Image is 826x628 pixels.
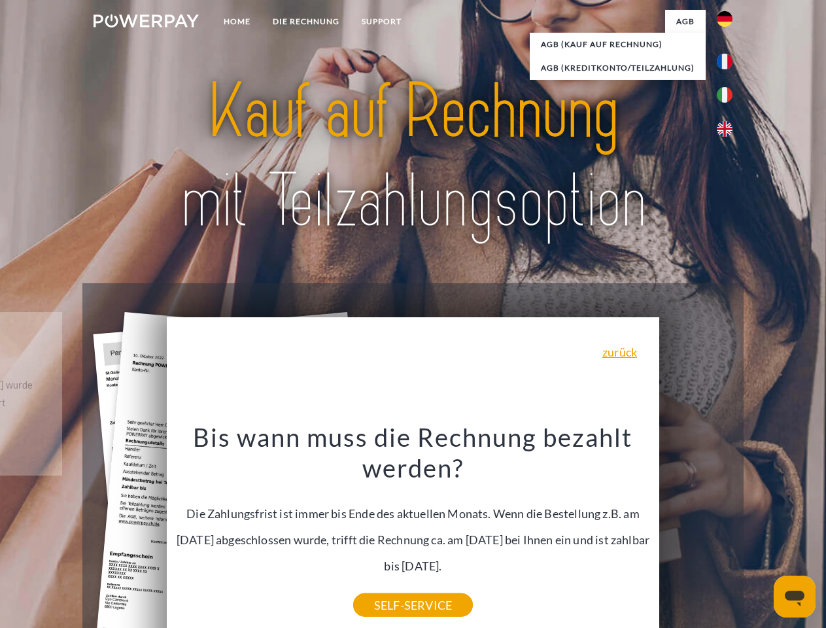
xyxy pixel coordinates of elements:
[125,63,701,251] img: title-powerpay_de.svg
[717,54,732,69] img: fr
[530,56,706,80] a: AGB (Kreditkonto/Teilzahlung)
[530,33,706,56] a: AGB (Kauf auf Rechnung)
[94,14,199,27] img: logo-powerpay-white.svg
[717,121,732,137] img: en
[602,346,637,358] a: zurück
[717,11,732,27] img: de
[262,10,351,33] a: DIE RECHNUNG
[353,593,473,617] a: SELF-SERVICE
[717,87,732,103] img: it
[175,421,652,605] div: Die Zahlungsfrist ist immer bis Ende des aktuellen Monats. Wenn die Bestellung z.B. am [DATE] abg...
[774,576,816,618] iframe: Schaltfläche zum Öffnen des Messaging-Fensters
[175,421,652,484] h3: Bis wann muss die Rechnung bezahlt werden?
[213,10,262,33] a: Home
[351,10,413,33] a: SUPPORT
[665,10,706,33] a: agb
